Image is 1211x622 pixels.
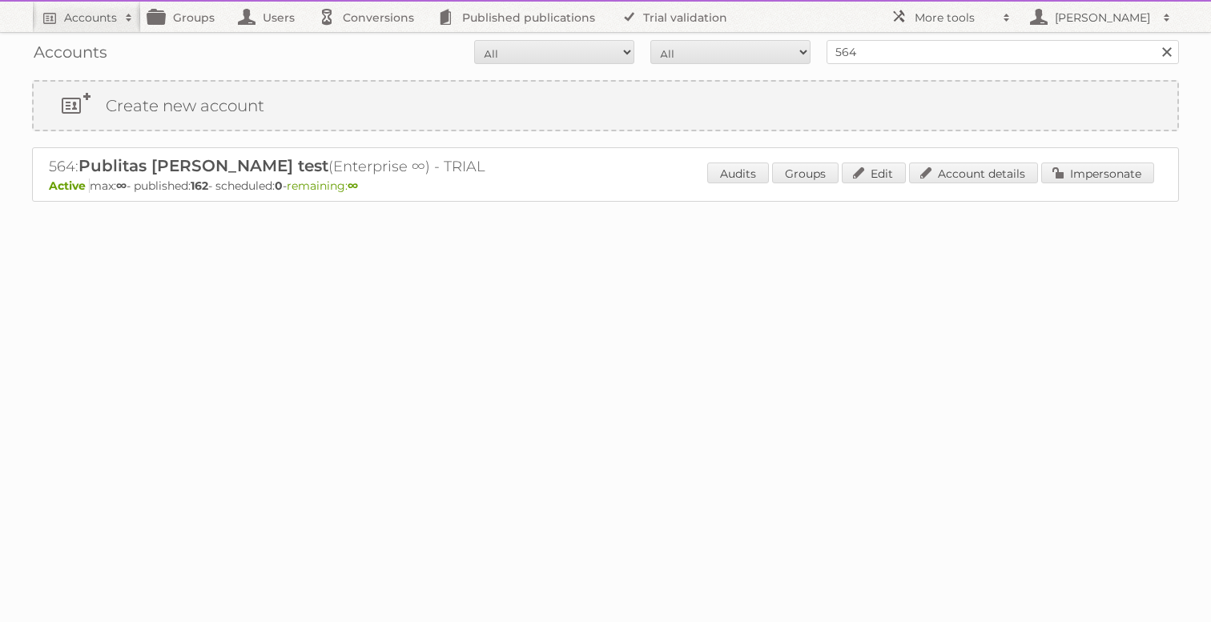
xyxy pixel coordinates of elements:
[348,179,358,193] strong: ∞
[49,156,610,177] h2: 564: (Enterprise ∞) - TRIAL
[141,2,231,32] a: Groups
[842,163,906,183] a: Edit
[611,2,743,32] a: Trial validation
[909,163,1038,183] a: Account details
[78,156,328,175] span: Publitas [PERSON_NAME] test
[191,179,208,193] strong: 162
[231,2,311,32] a: Users
[772,163,839,183] a: Groups
[707,163,769,183] a: Audits
[64,10,117,26] h2: Accounts
[32,2,141,32] a: Accounts
[883,2,1019,32] a: More tools
[49,179,90,193] span: Active
[34,82,1177,130] a: Create new account
[116,179,127,193] strong: ∞
[915,10,995,26] h2: More tools
[287,179,358,193] span: remaining:
[430,2,611,32] a: Published publications
[1019,2,1179,32] a: [PERSON_NAME]
[1051,10,1155,26] h2: [PERSON_NAME]
[49,179,1162,193] p: max: - published: - scheduled: -
[311,2,430,32] a: Conversions
[1041,163,1154,183] a: Impersonate
[275,179,283,193] strong: 0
